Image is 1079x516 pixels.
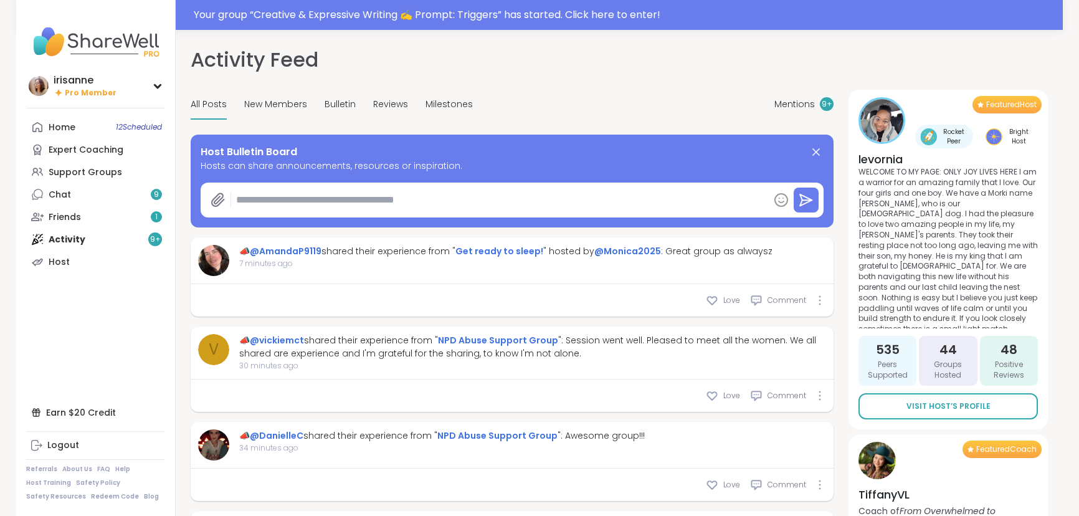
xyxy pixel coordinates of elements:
span: Love [723,390,740,401]
div: 📣 shared their experience from " ": Session went well. Pleased to meet all the women. We all shar... [239,334,826,360]
p: WELCOME TO MY PAGE: ONLY JOY LIVES HERE I am a warrior for an amazing family that I love. Our fou... [858,167,1038,328]
span: Host Bulletin Board [201,145,297,160]
a: Redeem Code [91,492,139,501]
span: Pro Member [65,88,116,98]
a: Host [26,251,165,273]
a: Logout [26,434,165,457]
span: 7 minutes ago [239,258,772,269]
div: Home [49,122,75,134]
img: AmandaP9119 [198,245,229,276]
img: irisanne [29,76,49,96]
a: @vickiemct [250,334,304,346]
span: Bright Host [1005,127,1033,146]
div: 📣 shared their experience from " " hosted by : Great group as alwaysz [239,245,772,258]
span: Comment [768,295,806,306]
span: Love [723,479,740,490]
a: FAQ [97,465,110,474]
div: Support Groups [49,166,122,179]
span: Featured Host [986,100,1037,110]
h1: Activity Feed [191,45,318,75]
span: Milestones [425,98,473,111]
a: Blog [144,492,159,501]
span: Peers Supported [863,360,911,381]
div: Friends [49,211,81,224]
span: 9 [154,189,159,200]
span: 30 minutes ago [239,360,826,371]
div: Chat [49,189,71,201]
span: Featured Coach [976,444,1037,454]
img: TiffanyVL [858,442,896,479]
a: Safety Resources [26,492,86,501]
h4: levornia [858,151,1038,167]
a: Visit Host’s Profile [858,393,1038,419]
a: Host Training [26,479,71,487]
a: About Us [62,465,92,474]
a: @DanielleC [250,429,303,442]
div: irisanne [54,74,116,87]
span: 34 minutes ago [239,442,645,454]
span: v [209,338,219,361]
span: Rocket Peer [939,127,968,146]
a: Expert Coaching [26,138,165,161]
span: Comment [768,479,806,490]
a: Get ready to sleep! [455,245,543,257]
a: Help [115,465,130,474]
a: Home12Scheduled [26,116,165,138]
a: @Monica2025 [594,245,661,257]
div: Logout [47,439,79,452]
span: Bulletin [325,98,356,111]
div: Expert Coaching [49,144,123,156]
a: Referrals [26,465,57,474]
span: Reviews [373,98,408,111]
span: All Posts [191,98,227,111]
span: Mentions [774,98,815,111]
img: DanielleC [198,429,229,461]
img: Bright Host [986,128,1002,145]
a: NPD Abuse Support Group [437,429,558,442]
span: 12 Scheduled [116,122,162,132]
span: Positive Reviews [985,360,1033,381]
span: Comment [768,390,806,401]
span: Hosts can share announcements, resources or inspiration. [201,160,824,173]
div: Earn $20 Credit [26,401,165,424]
a: @AmandaP9119 [250,245,321,257]
a: Safety Policy [76,479,120,487]
a: Support Groups [26,161,165,183]
h4: TiffanyVL [858,487,1038,502]
img: ShareWell Nav Logo [26,20,165,64]
span: 48 [1001,341,1017,358]
span: Visit Host’s Profile [906,401,991,412]
a: NPD Abuse Support Group [438,334,558,346]
span: New Members [244,98,307,111]
span: Love [723,295,740,306]
span: 535 [876,341,900,358]
span: 44 [939,341,957,358]
div: Host [49,256,70,269]
span: 1 [155,212,158,222]
span: Groups Hosted [924,360,972,381]
span: 9 + [822,99,832,110]
a: Chat9 [26,183,165,206]
img: Rocket Peer [920,128,937,145]
div: 📣 shared their experience from " ": Awesome group!!! [239,429,645,442]
img: levornia [860,99,903,142]
a: Friends1 [26,206,165,228]
a: v [198,334,229,365]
